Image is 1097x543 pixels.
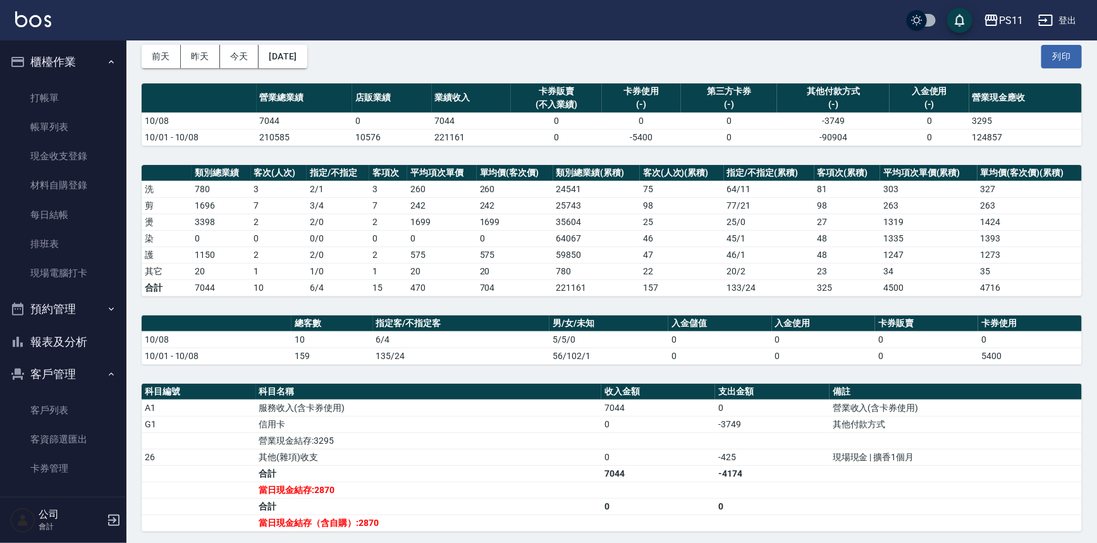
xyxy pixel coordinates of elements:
td: 10576 [352,129,431,145]
td: 48 [814,230,881,247]
th: 客次(人次) [251,165,307,181]
td: 0 [890,129,969,145]
table: a dense table [142,384,1082,532]
th: 備註 [830,384,1082,400]
table: a dense table [142,165,1082,296]
th: 類別總業績(累積) [553,165,640,181]
div: (不入業績) [514,98,599,111]
td: 3 [369,181,408,197]
td: 0 [477,230,553,247]
button: 報表及分析 [5,326,121,358]
td: 1699 [477,214,553,230]
a: 現金收支登錄 [5,142,121,171]
td: 26 [142,449,256,465]
th: 單均價(客次價) [477,165,553,181]
td: 4716 [977,279,1082,296]
td: -425 [715,449,830,465]
td: 洗 [142,181,192,197]
td: 1393 [977,230,1082,247]
td: 22 [640,263,724,279]
td: 2 / 0 [307,247,369,263]
td: 327 [977,181,1082,197]
td: 4500 [880,279,977,296]
td: 營業收入(含卡券使用) [830,400,1082,416]
td: 染 [142,230,192,247]
button: 登出 [1033,9,1082,32]
th: 卡券販賣 [875,315,978,332]
td: 64 / 11 [724,181,814,197]
td: 合計 [256,465,601,482]
td: -5400 [602,129,681,145]
td: 0 [890,113,969,129]
td: 7 [251,197,307,214]
th: 收入金額 [601,384,716,400]
td: 1 / 0 [307,263,369,279]
td: 1696 [192,197,250,214]
td: 3398 [192,214,250,230]
td: 1150 [192,247,250,263]
table: a dense table [142,83,1082,146]
td: 0 [601,449,716,465]
button: 客戶管理 [5,358,121,391]
td: 221161 [553,279,640,296]
td: 燙 [142,214,192,230]
div: 其他付款方式 [780,85,886,98]
td: 0 [668,348,771,364]
td: 5/5/0 [549,331,668,348]
td: 其他(雜項)收支 [256,449,601,465]
button: 列印 [1041,45,1082,68]
td: 47 [640,247,724,263]
td: 23 [814,263,881,279]
th: 平均項次單價 [407,165,476,181]
td: 10/01 - 10/08 [142,129,257,145]
td: 260 [407,181,476,197]
th: 平均項次單價(累積) [880,165,977,181]
td: 10/08 [142,331,291,348]
th: 入金儲值 [668,315,771,332]
a: 卡券管理 [5,454,121,483]
td: 221161 [432,129,511,145]
td: 780 [192,181,250,197]
div: (-) [893,98,965,111]
td: 25 [640,214,724,230]
td: 24541 [553,181,640,197]
button: 前天 [142,45,181,68]
td: 0 [875,348,978,364]
td: 0 [668,331,771,348]
td: 135/24 [373,348,550,364]
a: 打帳單 [5,83,121,113]
button: [DATE] [259,45,307,68]
td: 剪 [142,197,192,214]
td: 263 [977,197,1082,214]
h5: 公司 [39,508,103,521]
th: 單均價(客次價)(累積) [977,165,1082,181]
td: 470 [407,279,476,296]
button: 昨天 [181,45,220,68]
td: 0 [681,129,777,145]
p: 會計 [39,521,103,532]
td: 46 / 1 [724,247,814,263]
td: 77 / 21 [724,197,814,214]
td: 0 [407,230,476,247]
td: 當日現金結存:2870 [256,482,601,498]
button: 預約管理 [5,293,121,326]
td: 0 [369,230,408,247]
a: 排班表 [5,229,121,259]
td: 2 [369,247,408,263]
td: 46 [640,230,724,247]
td: 7044 [257,113,353,129]
td: 0 [715,498,830,515]
div: 卡券販賣 [514,85,599,98]
button: PS11 [979,8,1028,34]
a: 客戶列表 [5,396,121,425]
td: 0 [681,113,777,129]
td: 0 [352,113,431,129]
td: 1424 [977,214,1082,230]
td: 0 [511,113,602,129]
td: 133/24 [724,279,814,296]
table: a dense table [142,315,1082,365]
td: 2 [251,247,307,263]
td: 242 [477,197,553,214]
td: G1 [142,416,256,432]
th: 營業現金應收 [969,83,1082,113]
